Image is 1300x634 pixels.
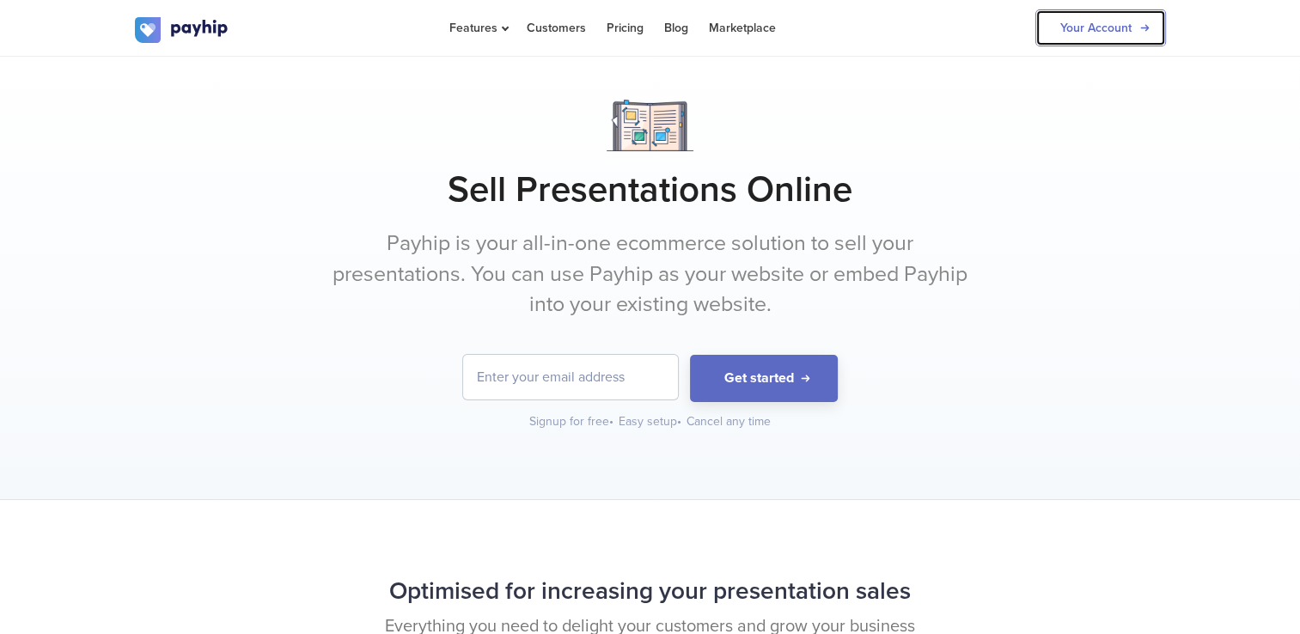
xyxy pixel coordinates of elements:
[449,21,506,35] span: Features
[619,413,683,430] div: Easy setup
[609,414,613,429] span: •
[1035,9,1166,46] a: Your Account
[135,17,229,43] img: logo.svg
[677,414,681,429] span: •
[529,413,615,430] div: Signup for free
[135,569,1166,614] h2: Optimised for increasing your presentation sales
[607,100,693,151] img: Notebook.png
[463,355,678,399] input: Enter your email address
[687,413,771,430] div: Cancel any time
[328,229,973,320] p: Payhip is your all-in-one ecommerce solution to sell your presentations. You can use Payhip as yo...
[135,168,1166,211] h1: Sell Presentations Online
[690,355,838,402] button: Get started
